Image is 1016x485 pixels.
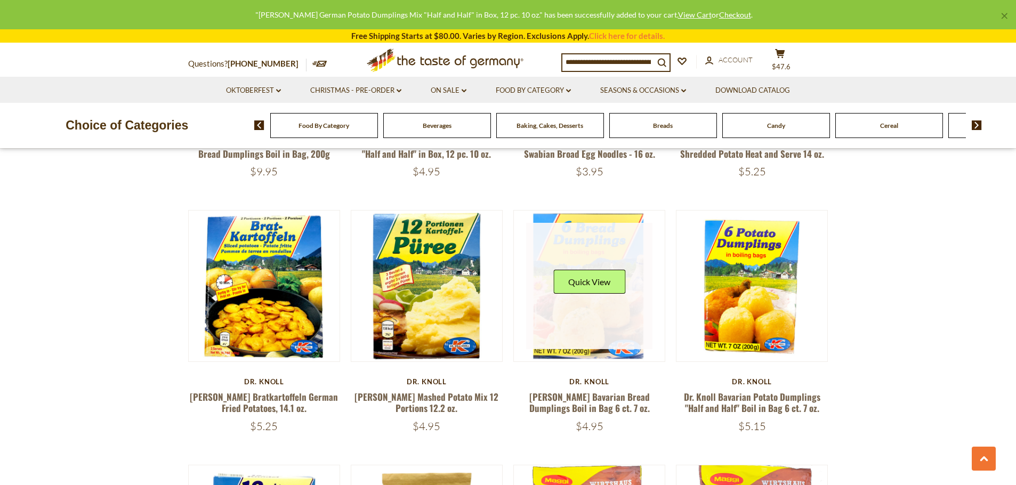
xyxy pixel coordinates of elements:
div: "[PERSON_NAME] German Potato Dumplings Mix "Half and Half" in Box, 12 pc. 10 oz." has been succes... [9,9,999,21]
img: next arrow [972,120,982,130]
a: Breads [653,122,673,130]
span: $5.15 [738,419,766,433]
span: $4.95 [413,165,440,178]
a: Account [705,54,753,66]
a: Baking, Cakes, Desserts [517,122,583,130]
a: Seasons & Occasions [600,85,686,96]
a: × [1001,13,1007,19]
button: Quick View [553,270,625,294]
a: [PERSON_NAME] Mashed Potato Mix 12 Portions 12.2 oz. [354,390,498,415]
span: $5.25 [738,165,766,178]
span: $4.95 [413,419,440,433]
div: Dr. Knoll [351,377,503,386]
a: View Cart [678,10,712,19]
p: Questions? [188,57,307,71]
a: [PHONE_NUMBER] [228,59,299,68]
a: Food By Category [496,85,571,96]
span: $9.95 [250,165,278,178]
span: $5.25 [250,419,278,433]
span: Account [719,55,753,64]
a: Cereal [880,122,898,130]
a: Oktoberfest [226,85,281,96]
a: On Sale [431,85,466,96]
div: Dr. Knoll [513,377,665,386]
span: $47.6 [772,62,791,71]
a: Beverages [423,122,451,130]
a: Download Catalog [715,85,790,96]
a: Christmas - PRE-ORDER [310,85,401,96]
img: previous arrow [254,120,264,130]
img: Dr. Knoll Bavarian Potato Dumplings "Half and Half" Boil in Bag 6 ct. 7 oz. [676,211,827,361]
button: $47.6 [764,48,796,75]
img: Dr. Knoll Bratkartoffeln German Fried Potatoes, 14.1 oz. [189,211,340,361]
a: Dr. Knoll Bavarian Potato Dumplings "Half and Half" Boil in Bag 6 ct. 7 oz. [684,390,820,415]
span: $3.95 [576,165,603,178]
span: $4.95 [576,419,603,433]
div: Dr. Knoll [676,377,828,386]
a: [PERSON_NAME] Bratkartoffeln German Fried Potatoes, 14.1 oz. [190,390,338,415]
div: Dr. Knoll [188,377,340,386]
img: Dr. Knoll Bavarian Bread Dumplings Boil in Bag 6 ct. 7 oz. [514,211,665,361]
a: Food By Category [299,122,349,130]
a: Candy [767,122,785,130]
img: Dr. Knoll Mashed Potato Mix 12 Portions 12.2 oz. [351,211,502,361]
a: Click here for details. [589,31,665,41]
a: [PERSON_NAME] Bavarian Bread Dumplings Boil in Bag 6 ct. 7 oz. [529,390,650,415]
a: Checkout [719,10,751,19]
